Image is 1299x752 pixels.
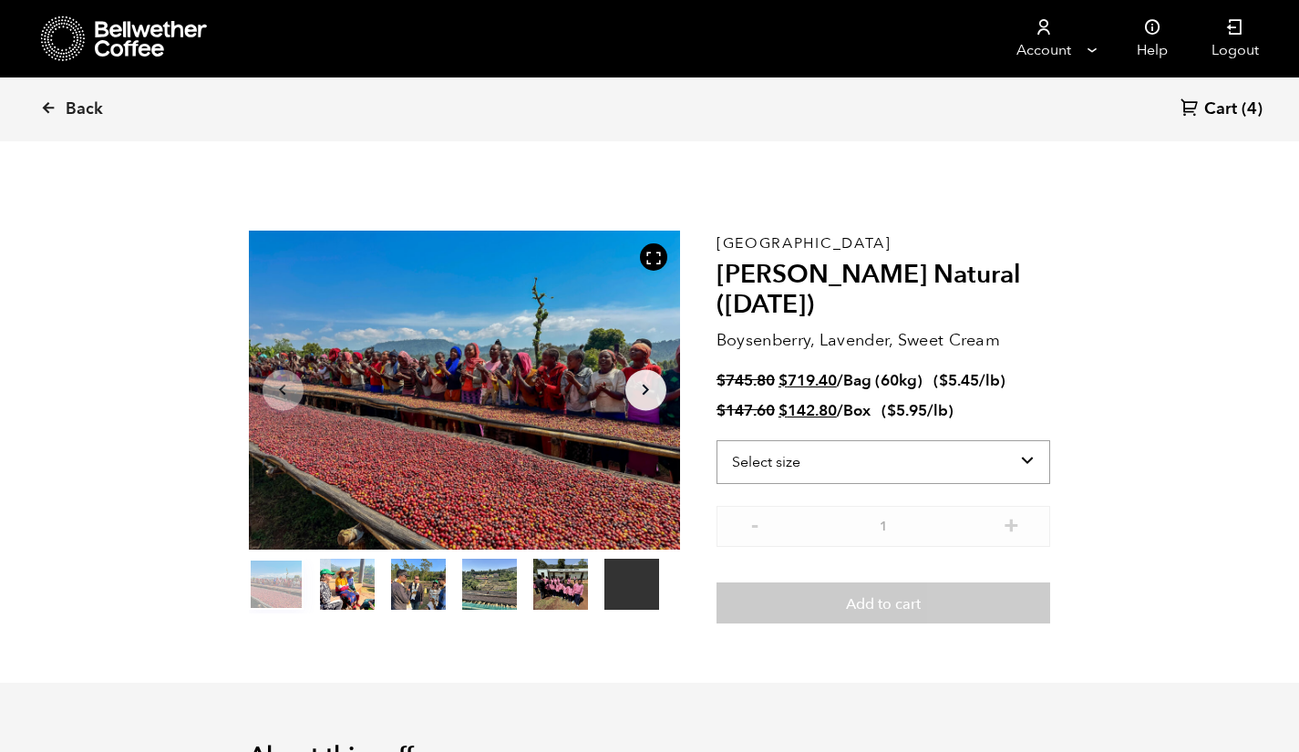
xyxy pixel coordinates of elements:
bdi: 745.80 [717,370,775,391]
bdi: 5.95 [887,400,927,421]
span: $ [778,400,788,421]
span: /lb [927,400,948,421]
span: ( ) [881,400,954,421]
span: $ [887,400,896,421]
bdi: 147.60 [717,400,775,421]
h2: [PERSON_NAME] Natural ([DATE]) [717,260,1051,321]
button: Add to cart [717,582,1051,624]
button: + [1000,515,1023,533]
span: ( ) [933,370,1005,391]
span: $ [717,400,726,421]
span: Cart [1204,98,1237,120]
span: / [837,370,843,391]
button: - [744,515,767,533]
span: $ [717,370,726,391]
span: / [837,400,843,421]
span: /lb [979,370,1000,391]
video: Your browser does not support the video tag. [604,559,659,610]
bdi: 719.40 [778,370,837,391]
bdi: 142.80 [778,400,837,421]
span: Box [843,400,871,421]
span: Back [66,98,103,120]
span: $ [939,370,948,391]
a: Cart (4) [1180,98,1263,122]
bdi: 5.45 [939,370,979,391]
span: Bag (60kg) [843,370,923,391]
span: (4) [1242,98,1263,120]
p: Boysenberry, Lavender, Sweet Cream [717,328,1051,353]
span: $ [778,370,788,391]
